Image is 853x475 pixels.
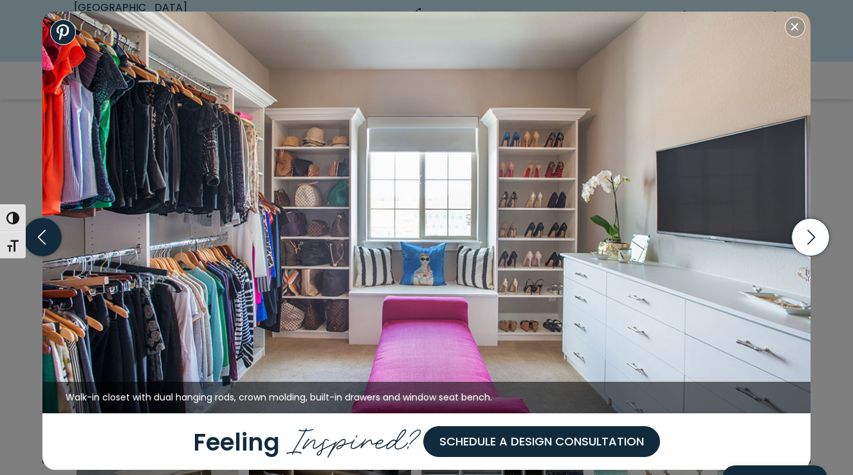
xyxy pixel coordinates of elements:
[193,426,280,459] span: Feeling
[286,413,423,462] span: Inspired?
[423,426,660,457] a: Schedule a Design Consultation
[785,17,805,37] button: Close modal
[50,19,76,45] a: Share to Pinterest
[42,12,811,413] img: Walk-in closet with dual hanging rods, crown molding, built-in drawers and window seat bench.
[42,382,811,414] figcaption: Walk-in closet with dual hanging rods, crown molding, built-in drawers and window seat bench.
